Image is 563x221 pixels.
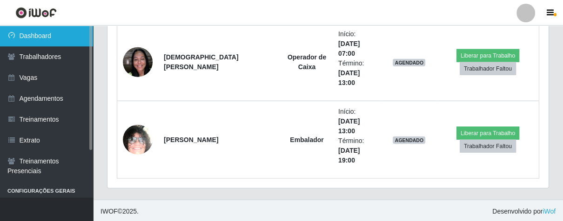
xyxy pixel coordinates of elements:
button: Trabalhador Faltou [460,140,516,153]
li: Término: [338,58,376,88]
li: Início: [338,107,376,136]
time: [DATE] 13:00 [338,69,360,86]
time: [DATE] 13:00 [338,117,360,135]
img: 1736109623968.jpeg [123,42,153,82]
img: 1743534132682.jpeg [123,108,153,172]
a: iWof [543,208,556,215]
strong: Embalador [290,136,323,143]
strong: [DEMOGRAPHIC_DATA][PERSON_NAME] [164,53,238,71]
strong: [PERSON_NAME] [164,136,218,143]
span: AGENDADO [393,136,425,144]
time: [DATE] 19:00 [338,147,360,164]
img: CoreUI Logo [15,7,57,19]
li: Início: [338,29,376,58]
time: [DATE] 07:00 [338,40,360,57]
span: © 2025 . [101,207,139,216]
li: Término: [338,136,376,165]
span: AGENDADO [393,59,425,66]
button: Liberar para Trabalho [456,49,519,62]
span: IWOF [101,208,118,215]
strong: Operador de Caixa [288,53,326,71]
span: Desenvolvido por [492,207,556,216]
button: Liberar para Trabalho [456,127,519,140]
button: Trabalhador Faltou [460,62,516,75]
